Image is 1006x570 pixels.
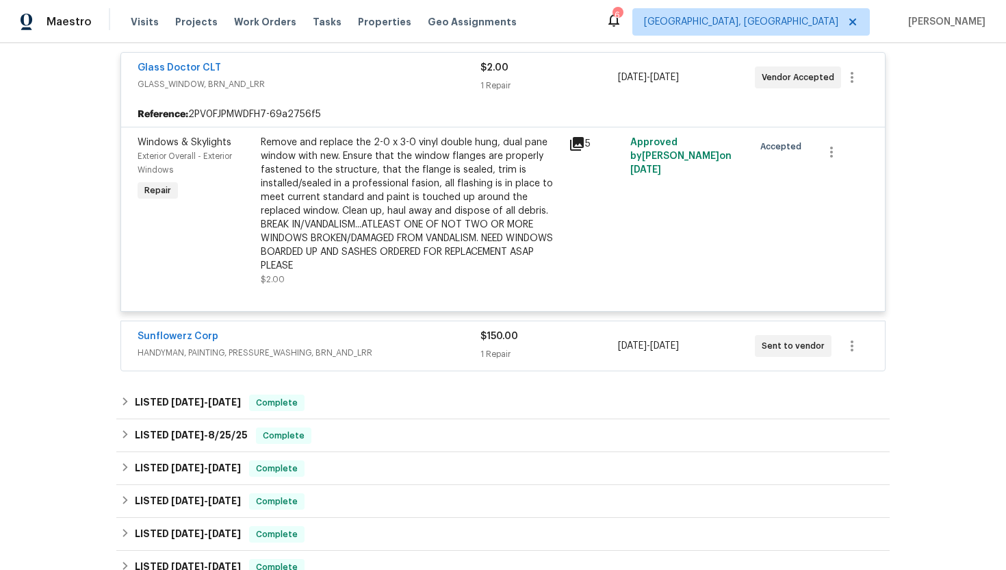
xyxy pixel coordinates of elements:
span: - [618,71,679,84]
span: [DATE] [630,165,661,175]
span: Complete [250,495,303,508]
div: 6 [612,8,622,22]
span: Visits [131,15,159,29]
span: [DATE] [208,397,241,407]
a: Sunflowerz Corp [138,332,218,341]
span: [DATE] [208,496,241,506]
div: LISTED [DATE]-8/25/25Complete [116,419,890,452]
span: Approved by [PERSON_NAME] on [630,138,732,175]
span: Maestro [47,15,92,29]
span: $2.00 [480,63,508,73]
span: Projects [175,15,218,29]
span: [DATE] [650,73,679,82]
span: Windows & Skylights [138,138,231,147]
span: HANDYMAN, PAINTING, PRESSURE_WASHING, BRN_AND_LRR [138,346,480,360]
span: $2.00 [261,275,285,284]
a: Glass Doctor CLT [138,63,221,73]
h6: LISTED [135,493,241,510]
span: $150.00 [480,332,518,341]
h6: LISTED [135,460,241,477]
h6: LISTED [135,427,248,444]
span: [DATE] [650,341,679,351]
span: Geo Assignments [428,15,517,29]
span: [GEOGRAPHIC_DATA], [GEOGRAPHIC_DATA] [644,15,838,29]
span: [DATE] [208,529,241,538]
div: LISTED [DATE]-[DATE]Complete [116,452,890,485]
span: [DATE] [208,463,241,473]
div: 2PV0FJPMWDFH7-69a2756f5 [121,102,885,127]
div: LISTED [DATE]-[DATE]Complete [116,386,890,419]
span: GLASS_WINDOW, BRN_AND_LRR [138,77,480,91]
div: Remove and replace the 2-0 x 3-0 vinyl double hung, dual pane window with new. Ensure that the wi... [261,136,560,273]
div: 5 [569,136,622,152]
span: Vendor Accepted [762,71,840,84]
span: [PERSON_NAME] [903,15,985,29]
span: Tasks [313,17,341,27]
span: [DATE] [171,496,204,506]
h6: LISTED [135,526,241,543]
span: Exterior Overall - Exterior Windows [138,152,232,174]
span: Complete [257,429,310,443]
span: [DATE] [171,430,204,440]
span: - [171,430,248,440]
span: - [171,397,241,407]
span: Repair [139,184,177,197]
span: [DATE] [171,529,204,538]
span: 8/25/25 [208,430,248,440]
span: Complete [250,462,303,475]
div: LISTED [DATE]-[DATE]Complete [116,518,890,551]
div: 1 Repair [480,347,617,361]
div: 1 Repair [480,79,617,92]
span: Complete [250,528,303,541]
span: - [171,496,241,506]
span: - [171,529,241,538]
span: Sent to vendor [762,339,830,353]
span: [DATE] [171,463,204,473]
span: Properties [358,15,411,29]
span: Work Orders [234,15,296,29]
div: LISTED [DATE]-[DATE]Complete [116,485,890,518]
span: - [618,339,679,353]
span: [DATE] [171,397,204,407]
span: Accepted [760,140,807,153]
span: [DATE] [618,341,647,351]
span: Complete [250,396,303,410]
span: - [171,463,241,473]
b: Reference: [138,108,188,121]
span: [DATE] [618,73,647,82]
h6: LISTED [135,395,241,411]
